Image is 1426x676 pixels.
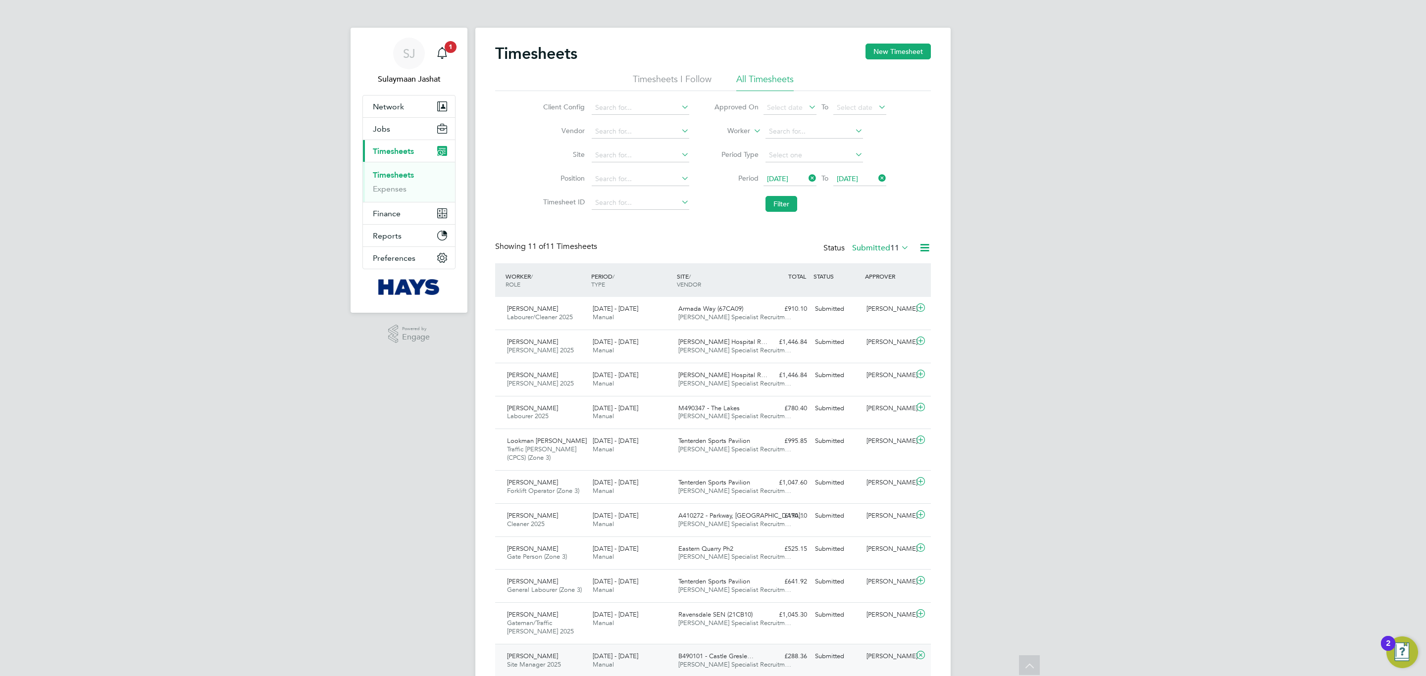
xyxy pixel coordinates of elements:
span: Manual [593,619,614,627]
span: [PERSON_NAME] 2025 [507,379,574,387]
a: Expenses [373,184,407,193]
div: Submitted [811,648,863,665]
span: Manual [593,520,614,528]
div: [PERSON_NAME] [863,508,914,524]
span: Ravensdale SEN (21CB10) [678,610,753,619]
span: SJ [403,47,415,60]
div: Showing [495,241,599,252]
span: Manual [593,585,614,594]
div: £525.15 [760,541,811,557]
span: [PERSON_NAME] Specialist Recruitm… [678,520,791,528]
span: Manual [593,313,614,321]
div: £641.92 [760,574,811,590]
button: Finance [363,202,455,224]
button: Preferences [363,247,455,269]
span: Forklift Operator (Zone 3) [507,486,579,495]
a: Powered byEngage [388,325,430,343]
span: Preferences [373,253,415,263]
input: Search for... [592,125,689,139]
div: Submitted [811,334,863,350]
span: Lookman [PERSON_NAME] [507,436,587,445]
label: Approved On [714,102,759,111]
div: £910.10 [760,301,811,317]
span: Engage [402,333,430,341]
div: [PERSON_NAME] [863,367,914,384]
div: APPROVER [863,267,914,285]
span: Manual [593,552,614,561]
label: Site [540,150,585,159]
span: [PERSON_NAME] [507,371,558,379]
span: [PERSON_NAME] [507,304,558,313]
button: New Timesheet [866,44,931,59]
span: Manual [593,346,614,354]
span: Select date [767,103,803,112]
label: Submitted [852,243,909,253]
button: Timesheets [363,140,455,162]
span: Timesheets [373,146,414,156]
span: [PERSON_NAME] [507,610,558,619]
span: 11 Timesheets [528,241,597,251]
span: [DATE] [837,174,858,183]
label: Period [714,174,759,183]
span: [PERSON_NAME] Specialist Recruitm… [678,585,791,594]
span: 11 [890,243,899,253]
input: Search for... [592,196,689,210]
span: To [818,100,831,113]
a: 1 [432,38,452,69]
span: [PERSON_NAME] Specialist Recruitm… [678,346,791,354]
span: TYPE [591,280,605,288]
div: £1,045.30 [760,607,811,623]
span: B490101 - Castle Gresle… [678,652,754,660]
button: Network [363,96,455,117]
span: [PERSON_NAME] [507,511,558,520]
input: Select one [765,148,863,162]
div: 2 [1386,643,1390,656]
div: Submitted [811,508,863,524]
div: £995.85 [760,433,811,449]
span: Network [373,102,404,111]
span: General Labourer (Zone 3) [507,585,582,594]
div: [PERSON_NAME] [863,574,914,590]
span: [PERSON_NAME] [507,338,558,346]
span: [DATE] - [DATE] [593,436,638,445]
span: [DATE] - [DATE] [593,371,638,379]
div: [PERSON_NAME] [863,607,914,623]
div: SITE [674,267,760,293]
span: [PERSON_NAME] Specialist Recruitm… [678,313,791,321]
span: Labourer/Cleaner 2025 [507,313,573,321]
img: hays-logo-retina.png [378,279,440,295]
span: [PERSON_NAME] Specialist Recruitm… [678,619,791,627]
span: [DATE] - [DATE] [593,652,638,660]
div: Submitted [811,607,863,623]
span: Reports [373,231,402,241]
span: Tenterden Sports Pavilion [678,478,750,486]
div: Submitted [811,433,863,449]
label: Worker [706,126,750,136]
div: £1,446.84 [760,334,811,350]
span: [DATE] - [DATE] [593,511,638,520]
span: [DATE] [767,174,788,183]
span: Eastern Quarry Ph2 [678,544,733,553]
span: Gate Person (Zone 3) [507,552,567,561]
span: Jobs [373,124,390,134]
div: [PERSON_NAME] [863,648,914,665]
div: [PERSON_NAME] [863,433,914,449]
div: [PERSON_NAME] [863,301,914,317]
div: Timesheets [363,162,455,202]
span: / [612,272,614,280]
label: Client Config [540,102,585,111]
div: £780.40 [760,400,811,417]
div: Submitted [811,574,863,590]
span: Labourer 2025 [507,412,549,420]
a: Go to home page [362,279,456,295]
span: Manual [593,412,614,420]
div: Submitted [811,475,863,491]
div: Submitted [811,400,863,417]
div: [PERSON_NAME] [863,541,914,557]
span: A410272 - Parkway, [GEOGRAPHIC_DATA]… [678,511,807,520]
button: Filter [765,196,797,212]
span: [PERSON_NAME] Specialist Recruitm… [678,379,791,387]
div: Status [823,241,911,255]
input: Search for... [592,148,689,162]
span: [DATE] - [DATE] [593,338,638,346]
